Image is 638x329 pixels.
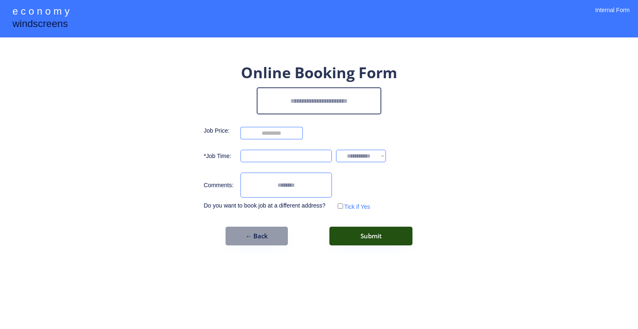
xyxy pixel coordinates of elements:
[329,227,412,245] button: Submit
[204,127,236,135] div: Job Price:
[204,152,236,161] div: *Job Time:
[204,181,236,190] div: Comments:
[204,202,332,210] div: Do you want to book job at a different address?
[12,4,69,20] div: e c o n o m y
[12,17,68,33] div: windscreens
[595,6,630,25] div: Internal Form
[226,227,288,245] button: ← Back
[241,62,397,83] div: Online Booking Form
[344,203,371,210] label: Tick if Yes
